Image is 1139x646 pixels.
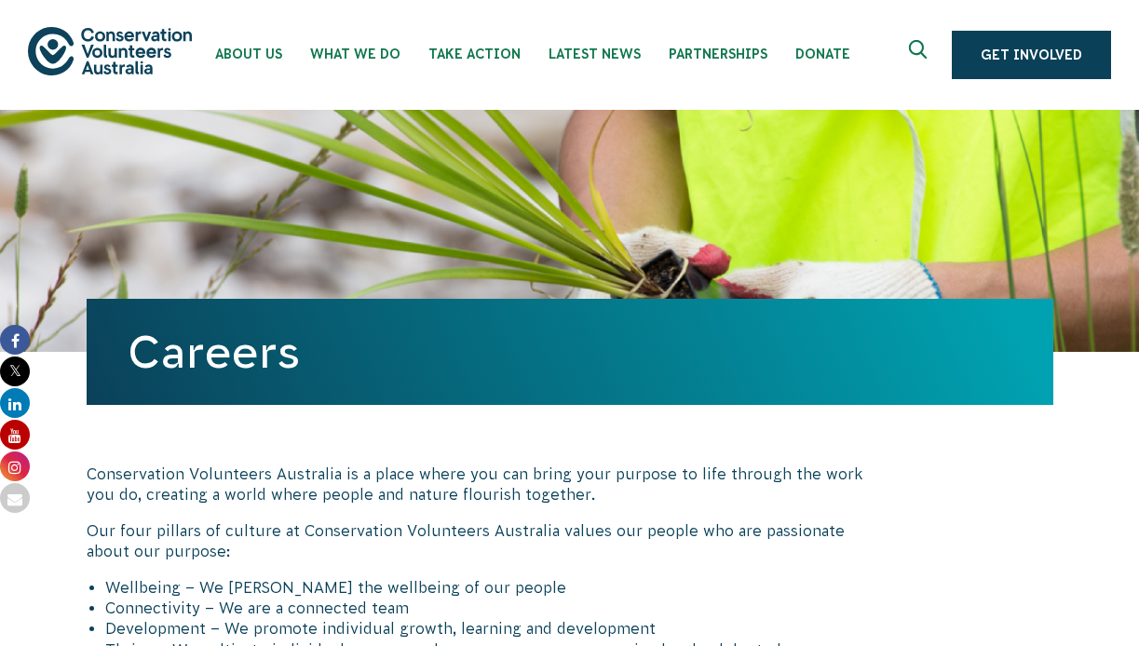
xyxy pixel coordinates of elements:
h1: Careers [128,327,1012,377]
li: Wellbeing – We [PERSON_NAME] the wellbeing of our people [105,577,886,598]
p: Conservation Volunteers Australia is a place where you can bring your purpose to life through the... [87,464,886,505]
span: What We Do [310,47,400,61]
span: Latest News [549,47,641,61]
span: Expand search box [909,40,932,70]
a: Get Involved [952,31,1111,79]
li: Connectivity – We are a connected team [105,598,886,618]
span: Donate [795,47,850,61]
span: About Us [215,47,282,61]
img: logo.svg [28,27,192,74]
button: Expand search box Close search box [898,33,942,77]
span: Take Action [428,47,521,61]
p: Our four pillars of culture at Conservation Volunteers Australia values our people who are passio... [87,520,886,562]
span: Partnerships [669,47,767,61]
li: Development – We promote individual growth, learning and development [105,618,886,639]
